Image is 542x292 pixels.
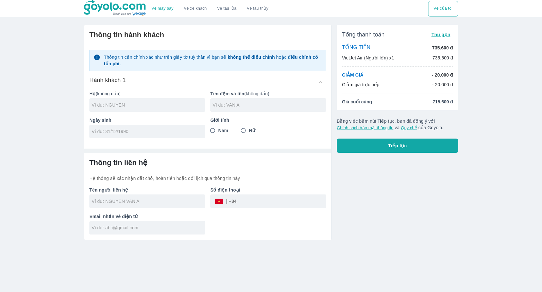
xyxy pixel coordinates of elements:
[242,1,274,16] button: Vé tàu thủy
[92,102,205,108] input: Ví dụ: NGUYEN
[89,91,95,96] b: Họ
[432,72,453,78] p: - 20.000 đ
[104,54,322,67] p: Thông tin cần chính xác như trên giấy tờ tuỳ thân vì bạn sẽ hoặc
[89,175,326,182] p: Hệ thống sẽ xác nhận đặt chỗ, hoàn tiền hoặc đổi lịch qua thông tin này
[342,55,394,61] p: VietJet Air (Người lớn) x1
[388,142,407,149] span: Tiếp tục
[428,1,458,16] div: choose transportation mode
[249,127,255,134] span: Nữ
[337,125,393,130] button: Chính sách bảo mật thông tin
[433,99,453,105] span: 715.600 đ
[210,187,240,193] b: Số điện thoại
[89,117,205,123] p: Ngày sinh
[92,224,205,231] input: Ví dụ: abc@gmail.com
[210,91,244,96] b: Tên đệm và tên
[228,55,275,60] strong: không thể điều chỉnh
[146,1,274,16] div: choose transportation mode
[92,128,199,135] input: Ví dụ: 31/12/1990
[210,117,326,123] p: Giới tính
[429,30,453,39] button: Thu gọn
[342,31,385,38] span: Tổng thanh toán
[89,158,326,167] h6: Thông tin liên hệ
[342,72,363,78] p: GIẢM GIÁ
[212,1,242,16] a: Vé tàu lửa
[342,44,370,51] p: TỔNG TIỀN
[342,99,372,105] span: Giá cuối cùng
[89,214,138,219] b: Email nhận vé điện tử
[92,198,205,204] input: Ví dụ: NGUYEN VAN A
[337,139,458,153] button: Tiếp tục
[432,45,453,51] p: 735.600 đ
[89,187,128,193] b: Tên người liên hệ
[432,81,453,88] p: - 20.000 đ
[89,76,126,84] h6: Hành khách 1
[89,90,205,97] p: (không dấu)
[342,81,379,88] p: Giảm giá trực tiếp
[432,55,453,61] p: 735.600 đ
[337,118,458,131] p: Bằng việc bấm nút Tiếp tục, bạn đã đồng ý với và của Goyolo.
[184,6,207,11] a: Vé xe khách
[431,32,450,37] span: Thu gọn
[401,125,417,130] button: Quy chế
[89,30,326,39] h6: Thông tin hành khách
[152,6,174,11] a: Vé máy bay
[428,1,458,16] button: Vé của tôi
[210,90,326,97] p: (không dấu)
[213,102,326,108] input: Ví dụ: VAN A
[218,127,228,134] span: Nam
